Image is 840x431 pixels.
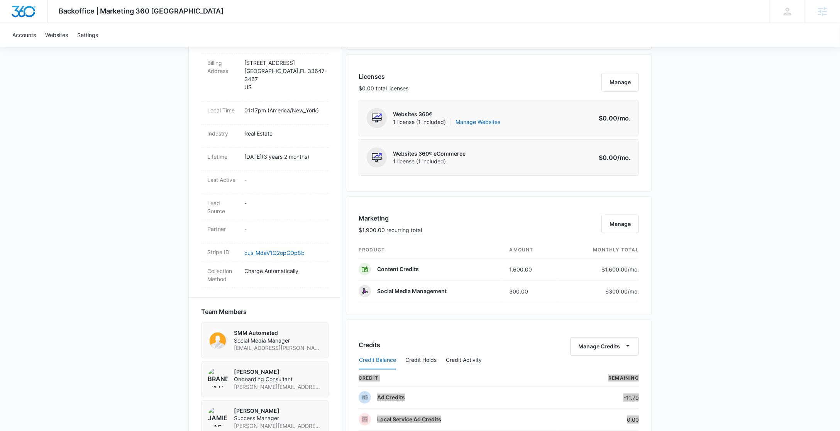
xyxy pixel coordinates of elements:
span: /mo. [628,266,639,273]
button: Credit Holds [405,351,437,370]
a: Websites [41,23,73,47]
span: Success Manager [234,414,322,422]
p: [PERSON_NAME] [234,407,322,415]
td: 0.00 [557,409,639,431]
span: Onboarding Consultant [234,375,322,383]
div: Lifetime[DATE](3 years 2 months) [201,148,329,171]
div: Billing Address[STREET_ADDRESS][GEOGRAPHIC_DATA],FL 33647-3467US [201,54,329,102]
p: - [244,176,322,184]
span: /mo. [617,154,631,161]
dt: Industry [207,129,238,137]
th: monthly total [559,242,639,258]
span: 1 license (1 included) [393,158,466,165]
dt: Collection Method [207,267,238,283]
p: [DATE] ( 3 years 2 months ) [244,153,322,161]
td: -11.79 [557,387,639,409]
th: amount [503,242,559,258]
div: Partner- [201,220,329,243]
button: Credit Balance [359,351,396,370]
p: Websites 360® [393,110,500,118]
p: 01:17pm ( America/New_York ) [244,106,322,114]
div: Stripe IDcus_MdaV1Q2opGDp8b [201,243,329,262]
div: Last Active- [201,171,329,194]
img: SMM Automated [208,329,228,349]
p: [PERSON_NAME] [234,368,322,376]
td: 300.00 [503,280,559,302]
p: - [244,199,322,207]
p: - [244,225,322,233]
p: Ad Credits [377,394,405,401]
p: SMM Automated [234,329,322,337]
dt: Partner [207,225,238,233]
button: Manage Credits [570,337,639,356]
p: Websites 360® eCommerce [393,150,466,158]
dt: Stripe ID [207,248,238,256]
th: product [359,242,503,258]
p: $1,600.00 [601,265,639,273]
span: Social Media Manager [234,337,322,344]
p: Charge Automatically [244,267,322,275]
div: IndustryReal Estate [201,125,329,148]
span: [PERSON_NAME][EMAIL_ADDRESS][PERSON_NAME][DOMAIN_NAME] [234,383,322,391]
span: 1 license (1 included) [393,118,500,126]
a: Accounts [8,23,41,47]
button: Manage [601,73,639,92]
td: 1,600.00 [503,258,559,280]
p: $0.00 total licenses [359,84,408,92]
p: [STREET_ADDRESS] [GEOGRAPHIC_DATA] , FL 33647-3467 US [244,59,322,91]
p: $0.00 [594,153,631,162]
dt: Billing Address [207,59,238,75]
button: Manage [601,215,639,233]
dt: Local Time [207,106,238,114]
a: Manage Websites [456,118,500,126]
div: Collection MethodCharge Automatically [201,262,329,288]
div: Lead Source- [201,194,329,220]
p: $300.00 [603,287,639,295]
span: Team Members [201,307,247,316]
h3: Licenses [359,72,408,81]
span: Backoffice | Marketing 360 [GEOGRAPHIC_DATA] [59,7,224,15]
span: [PERSON_NAME][EMAIL_ADDRESS][PERSON_NAME][DOMAIN_NAME] [234,422,322,430]
p: Social Media Management [377,287,447,295]
dt: Lifetime [207,153,238,161]
p: Content Credits [377,265,419,273]
h3: Marketing [359,214,422,223]
a: cus_MdaV1Q2opGDp8b [244,249,305,256]
span: /mo. [628,288,639,295]
img: Brandon Miller [208,368,228,388]
p: $0.00 [594,114,631,123]
p: Local Service Ad Credits [377,416,441,423]
dt: Lead Source [207,199,238,215]
span: /mo. [617,114,631,122]
span: [EMAIL_ADDRESS][PERSON_NAME][DOMAIN_NAME] [234,344,322,352]
button: Credit Activity [446,351,482,370]
th: credit [359,370,557,387]
a: Settings [73,23,103,47]
dt: Last Active [207,176,238,184]
div: Local Time01:17pm (America/New_York) [201,102,329,125]
p: Real Estate [244,129,322,137]
th: Remaining [557,370,639,387]
h3: Credits [359,340,380,350]
p: $1,900.00 recurring total [359,226,422,234]
img: Jamie Dagg [208,407,228,427]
